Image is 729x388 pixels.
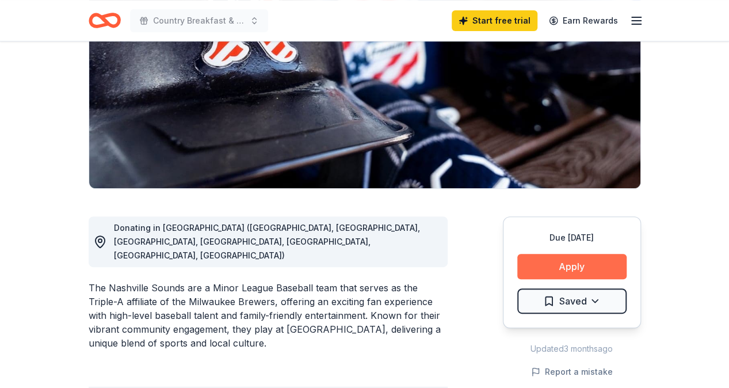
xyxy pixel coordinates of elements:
[542,10,625,31] a: Earn Rewards
[89,281,448,350] div: The Nashville Sounds are a Minor League Baseball team that serves as the Triple-A affiliate of th...
[517,231,627,245] div: Due [DATE]
[531,365,613,379] button: Report a mistake
[130,9,268,32] button: Country Breakfast & Silent Auction
[517,254,627,279] button: Apply
[452,10,537,31] a: Start free trial
[89,7,121,34] a: Home
[114,223,420,260] span: Donating in [GEOGRAPHIC_DATA] ([GEOGRAPHIC_DATA], [GEOGRAPHIC_DATA], [GEOGRAPHIC_DATA], [GEOGRAPH...
[517,288,627,314] button: Saved
[503,342,641,356] div: Updated 3 months ago
[559,294,587,309] span: Saved
[153,14,245,28] span: Country Breakfast & Silent Auction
